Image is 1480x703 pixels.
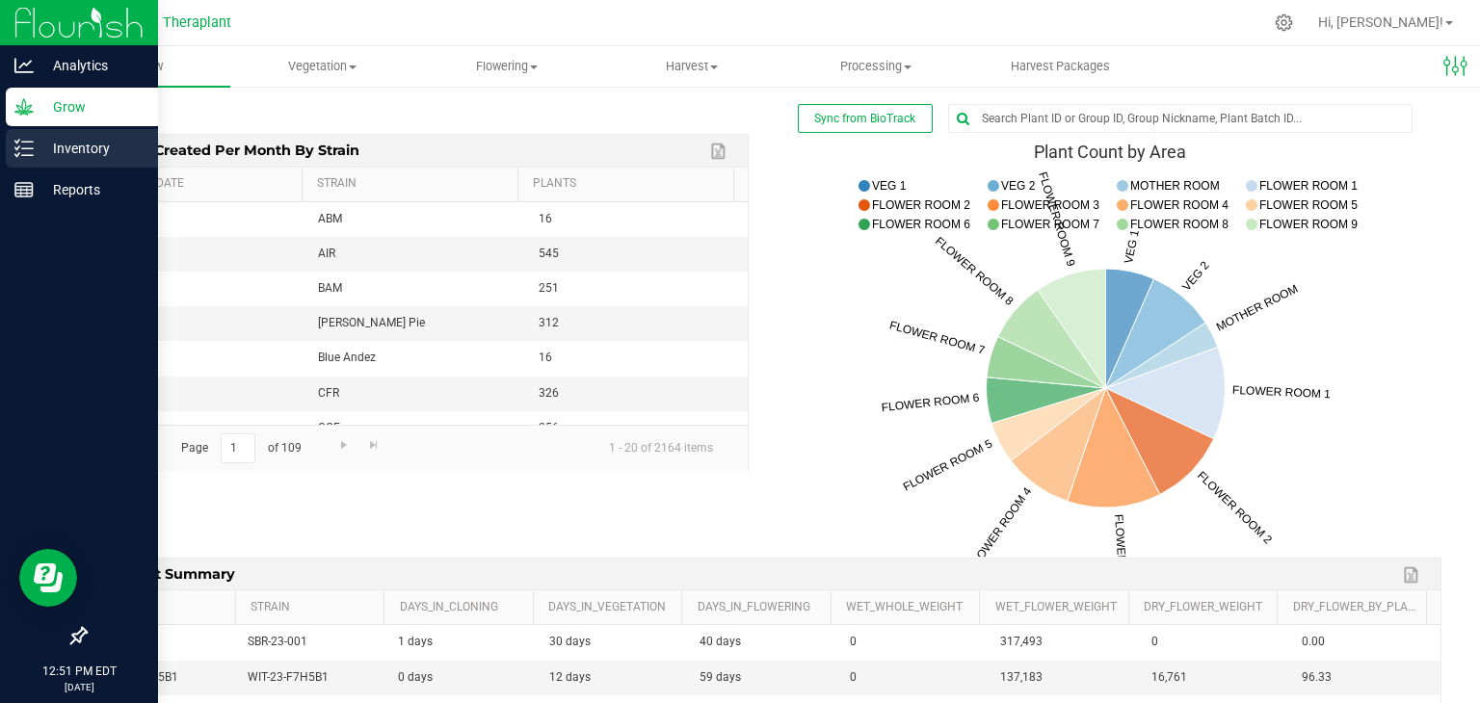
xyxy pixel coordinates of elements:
td: 16,761 [1140,661,1290,695]
td: Blue Andez [306,341,527,376]
td: 2025-08 [86,202,306,237]
td: CFR [306,377,527,411]
span: Plants Created per Month by Strain [99,135,365,165]
td: SBR-23-001 [236,625,386,660]
span: Processing [784,58,966,75]
p: Analytics [34,54,149,77]
td: 12 days [538,661,688,695]
td: 251 [527,272,748,306]
span: Harvest [600,58,782,75]
a: Export to Excel [705,139,734,164]
text: FLOWER ROOM 3 [1001,198,1099,212]
p: Inventory [34,137,149,160]
a: Strain [251,600,377,615]
text: FLOWER ROOM 5 [1259,198,1358,212]
text: VEG 2 [1001,179,1036,193]
td: 137,183 [989,661,1139,695]
inline-svg: Reports [14,180,34,199]
span: Flowering [416,58,598,75]
td: SBR-23-001 [86,625,236,660]
a: Harvest [100,600,227,615]
span: Theraplant [163,14,231,31]
div: Plant Count by Area [778,143,1441,162]
text: FLOWER ROOM 6 [872,218,970,231]
td: 16 [527,202,748,237]
span: Sync from BioTrack [814,112,915,125]
input: 1 [221,433,255,463]
td: BAM [306,272,527,306]
a: Days_in_Flowering [698,600,824,615]
a: Harvest Packages [968,46,1152,87]
iframe: Resource center [19,549,77,607]
a: Plants [533,176,726,192]
input: Search Plant ID or Group ID, Group Nickname, Plant Batch ID... [949,105,1412,132]
inline-svg: Inventory [14,139,34,158]
td: 326 [527,377,748,411]
text: FLOWER ROOM 8 [1130,218,1229,231]
td: 2025-08 [86,377,306,411]
text: FLOWER ROOM 4 [1130,198,1229,212]
a: Wet_Whole_Weight [846,600,972,615]
a: Export to Excel [1398,562,1427,587]
td: 317,493 [989,625,1139,660]
td: 0 days [386,661,537,695]
td: 2025-08 [86,411,306,446]
a: Days_in_Cloning [400,600,526,615]
inline-svg: Analytics [14,56,34,75]
a: Dry_Flower_by_Plant [1293,600,1419,615]
a: Go to the last page [360,433,388,459]
td: 256 [527,411,748,446]
td: 0.00 [1290,625,1440,660]
a: Processing [783,46,967,87]
td: 2025-08 [86,341,306,376]
span: Page of 109 [165,433,317,463]
td: 2025-08 [86,272,306,306]
td: 312 [527,306,748,341]
a: Days_in_Vegetation [548,600,674,615]
text: FLOWER ROOM 2 [872,198,970,212]
text: FLOWER ROOM 9 [1259,218,1358,231]
text: MOTHER ROOM [1130,179,1220,193]
td: AIR [306,237,527,272]
a: Go to the next page [330,433,357,459]
td: 0 [838,661,989,695]
a: Dry_Flower_Weight [1144,600,1270,615]
text: FLOWER ROOM 7 [1001,218,1099,231]
span: Harvest Packages [985,58,1136,75]
td: 0 [838,625,989,660]
td: 40 days [688,625,838,660]
td: 16 [527,341,748,376]
a: Strain [317,176,510,192]
td: WIT-23-F7H5B1 [86,661,236,695]
span: Hi, [PERSON_NAME]! [1318,14,1443,30]
td: COF [306,411,527,446]
p: Reports [34,178,149,201]
span: Harvest Summary [99,559,241,588]
button: Sync from BioTrack [798,104,933,133]
p: Grow [34,95,149,118]
td: 59 days [688,661,838,695]
p: 12:51 PM EDT [9,663,149,680]
a: Wet_Flower_Weight [995,600,1122,615]
td: 96.33 [1290,661,1440,695]
span: Vegetation [231,58,413,75]
a: Harvest [599,46,783,87]
td: WIT-23-F7H5B1 [236,661,386,695]
td: 30 days [538,625,688,660]
td: 2025-08 [86,306,306,341]
div: Manage settings [1272,13,1296,32]
td: 2025-08 [86,237,306,272]
text: FLOWER ROOM 1 [1259,179,1358,193]
td: 1 days [386,625,537,660]
td: ABM [306,202,527,237]
text: VEG 1 [872,179,907,193]
a: Flowering [415,46,599,87]
td: 545 [527,237,748,272]
span: 1 - 20 of 2164 items [594,433,728,462]
inline-svg: Grow [14,97,34,117]
td: 0 [1140,625,1290,660]
a: Planted_Date [100,176,294,192]
p: [DATE] [9,680,149,694]
a: Vegetation [230,46,414,87]
td: [PERSON_NAME] Pie [306,306,527,341]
